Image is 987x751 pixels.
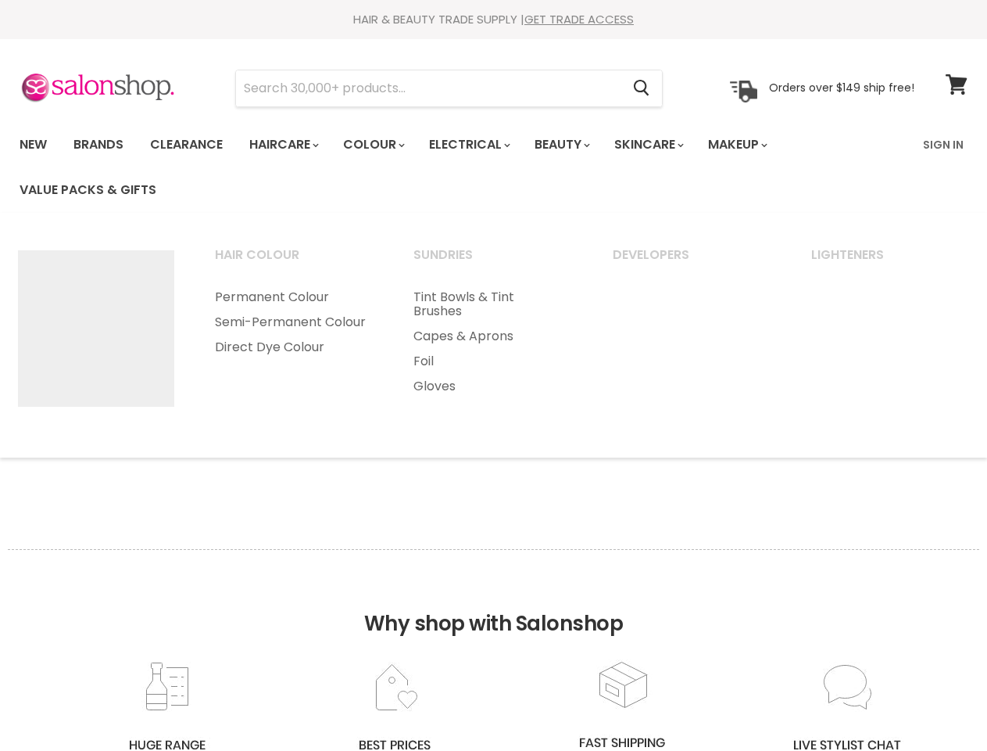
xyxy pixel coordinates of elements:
a: Haircare [238,128,328,161]
a: Sign In [914,128,973,161]
a: Value Packs & Gifts [8,174,168,207]
a: Direct Dye Colour [195,335,391,360]
a: Gloves [394,374,589,399]
a: Beauty [523,128,599,161]
ul: Main menu [8,122,914,213]
button: Search [620,70,662,106]
h2: Why shop with Salonshop [8,549,979,659]
a: Developers [593,243,789,282]
a: Tint Bowls & Tint Brushes [394,285,589,324]
a: Capes & Aprons [394,324,589,349]
ul: Main menu [394,285,589,399]
p: Orders over $149 ship free! [769,81,914,95]
a: Brands [62,128,135,161]
a: Colour [331,128,414,161]
a: Semi-Permanent Colour [195,310,391,335]
a: Sundries [394,243,589,282]
form: Product [235,70,663,107]
a: Electrical [417,128,520,161]
a: Lighteners [792,243,987,282]
a: Hair Colour [195,243,391,282]
a: New [8,128,59,161]
a: GET TRADE ACCESS [524,11,634,27]
a: Permanent Colour [195,285,391,310]
ul: Main menu [195,285,391,360]
input: Search [236,70,620,106]
a: Foil [394,349,589,374]
a: Skincare [603,128,693,161]
a: Makeup [696,128,777,161]
a: Clearance [138,128,234,161]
